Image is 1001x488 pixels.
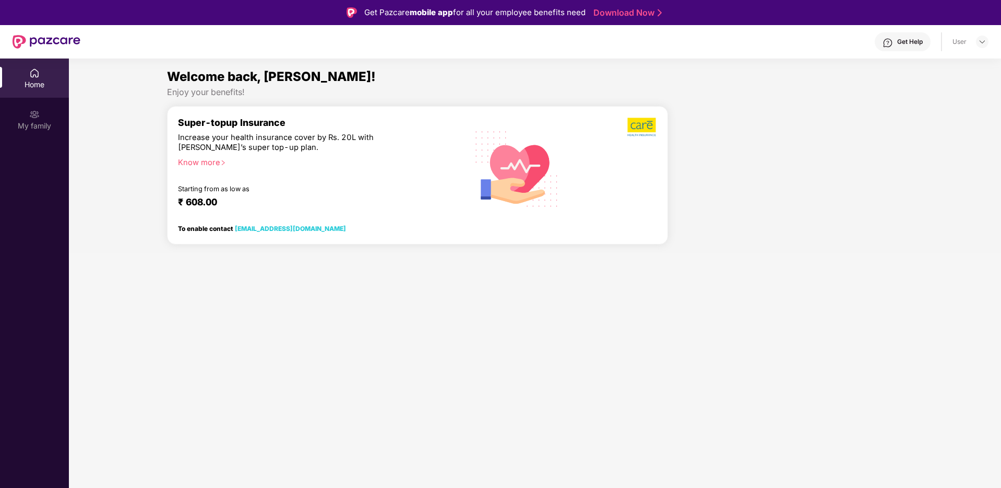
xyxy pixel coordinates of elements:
[235,225,346,233] a: [EMAIL_ADDRESS][DOMAIN_NAME]
[347,7,357,18] img: Logo
[410,7,453,17] strong: mobile app
[29,109,40,120] img: svg+xml;base64,PHN2ZyB3aWR0aD0iMjAiIGhlaWdodD0iMjAiIHZpZXdCb3g9IjAgMCAyMCAyMCIgZmlsbD0ibm9uZSIgeG...
[978,38,986,46] img: svg+xml;base64,PHN2ZyBpZD0iRHJvcGRvd24tMzJ4MzIiIHhtbG5zPSJodHRwOi8vd3d3LnczLm9yZy8yMDAwL3N2ZyIgd2...
[13,35,80,49] img: New Pazcare Logo
[178,117,458,128] div: Super-topup Insurance
[952,38,967,46] div: User
[178,158,451,165] div: Know more
[178,196,447,209] div: ₹ 608.00
[593,7,659,18] a: Download Now
[167,87,903,98] div: Enjoy your benefits!
[178,185,413,192] div: Starting from as low as
[364,6,586,19] div: Get Pazcare for all your employee benefits need
[220,160,226,166] span: right
[627,117,657,137] img: b5dec4f62d2307b9de63beb79f102df3.png
[29,68,40,78] img: svg+xml;base64,PHN2ZyBpZD0iSG9tZSIgeG1sbnM9Imh0dHA6Ly93d3cudzMub3JnLzIwMDAvc3ZnIiB3aWR0aD0iMjAiIG...
[897,38,923,46] div: Get Help
[883,38,893,48] img: svg+xml;base64,PHN2ZyBpZD0iSGVscC0zMngzMiIgeG1sbnM9Imh0dHA6Ly93d3cudzMub3JnLzIwMDAvc3ZnIiB3aWR0aD...
[467,118,567,219] img: svg+xml;base64,PHN2ZyB4bWxucz0iaHR0cDovL3d3dy53My5vcmcvMjAwMC9zdmciIHhtbG5zOnhsaW5rPSJodHRwOi8vd3...
[658,7,662,18] img: Stroke
[178,133,412,153] div: Increase your health insurance cover by Rs. 20L with [PERSON_NAME]’s super top-up plan.
[178,225,346,232] div: To enable contact
[167,69,376,84] span: Welcome back, [PERSON_NAME]!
